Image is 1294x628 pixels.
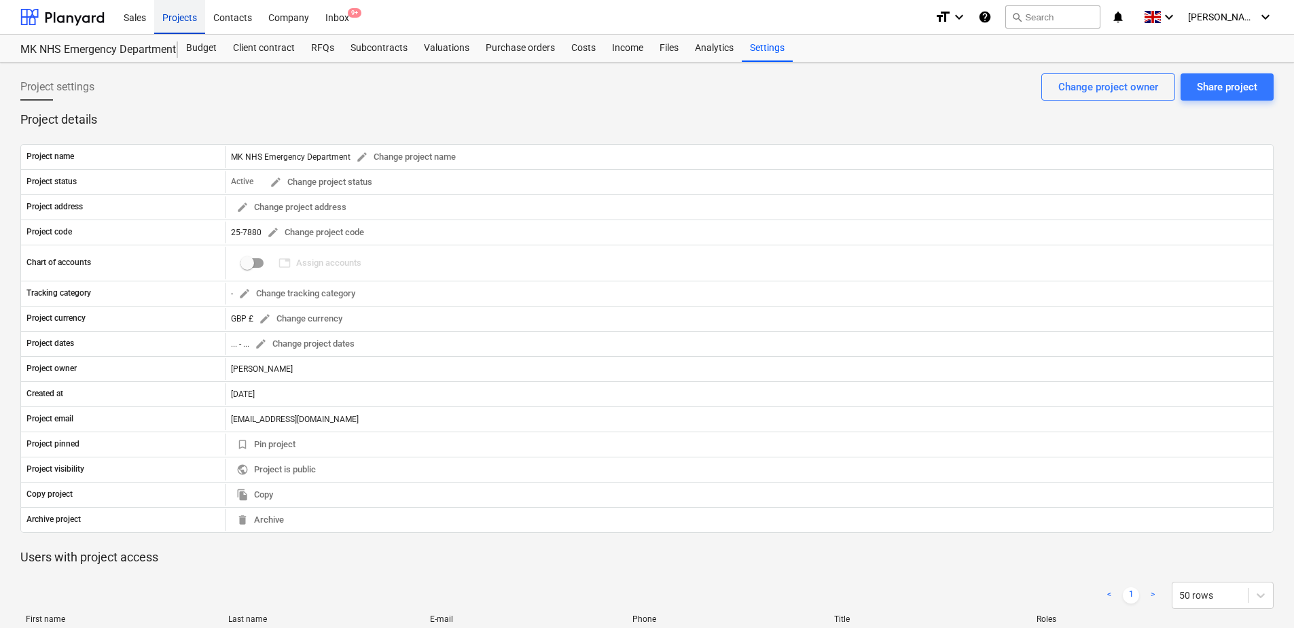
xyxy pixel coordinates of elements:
p: Project name [26,151,74,162]
p: Project address [26,201,83,213]
a: Next page [1145,587,1161,604]
button: Pin project [231,434,301,455]
div: [DATE] [225,383,1273,405]
p: Active [231,176,253,188]
span: edit [267,226,279,239]
span: 9+ [348,8,361,18]
i: format_size [935,9,951,25]
div: Title [834,614,1026,624]
span: GBP £ [231,313,253,323]
a: Analytics [687,35,742,62]
p: Copy project [26,489,73,500]
span: Project is public [236,462,316,478]
span: delete [236,514,249,526]
p: Created at [26,388,63,400]
a: Budget [178,35,225,62]
div: 25-7880 [231,222,370,243]
span: edit [236,201,249,213]
p: Project email [26,413,73,425]
a: Subcontracts [342,35,416,62]
button: Change project status [264,172,378,193]
div: ... - ... [231,339,249,349]
div: [PERSON_NAME] [225,358,1273,380]
button: Change project code [262,222,370,243]
span: public [236,464,249,476]
span: edit [259,313,271,325]
p: Project currency [26,313,86,324]
span: Archive [236,512,284,528]
span: edit [238,287,251,300]
p: Project code [26,226,72,238]
div: First name [26,614,217,624]
span: Change project address [236,200,346,215]
div: Roles [1037,614,1228,624]
div: Share project [1197,78,1257,96]
span: search [1011,12,1022,22]
span: Change tracking category [238,286,355,302]
p: Project dates [26,338,74,349]
button: Project is public [231,459,321,481]
span: Change project status [270,175,372,190]
a: Previous page [1101,587,1117,604]
i: keyboard_arrow_down [1257,9,1274,25]
div: MK NHS Emergency Department [231,147,461,168]
p: Project status [26,176,77,188]
a: Valuations [416,35,478,62]
a: RFQs [303,35,342,62]
span: [PERSON_NAME] [1188,12,1256,22]
p: Users with project access [20,549,1274,565]
button: Change project address [231,197,352,218]
span: Project settings [20,79,94,95]
div: [EMAIL_ADDRESS][DOMAIN_NAME] [225,408,1273,430]
i: keyboard_arrow_down [951,9,967,25]
span: edit [255,338,267,350]
span: Copy [236,487,273,503]
button: Change project owner [1041,73,1175,101]
a: Costs [563,35,604,62]
i: keyboard_arrow_down [1161,9,1177,25]
button: Change project dates [249,334,360,355]
a: Income [604,35,651,62]
a: Files [651,35,687,62]
i: notifications [1111,9,1125,25]
span: Change project code [267,225,364,241]
span: Change project name [356,150,456,165]
span: file_copy [236,489,249,501]
button: Search [1005,5,1100,29]
div: Change project owner [1058,78,1158,96]
button: Change currency [253,309,348,330]
a: Page 1 is your current page [1123,587,1139,604]
span: edit [270,176,282,188]
span: Change project dates [255,336,355,352]
button: Change project name [351,147,461,168]
button: Change tracking category [233,283,361,304]
span: edit [356,151,368,163]
button: Archive [231,510,289,531]
a: Client contract [225,35,303,62]
p: Project visibility [26,464,84,475]
p: Archive project [26,514,81,525]
p: Chart of accounts [26,257,91,268]
div: Settings [742,35,793,62]
div: Phone [632,614,824,624]
span: bookmark_border [236,438,249,451]
a: Purchase orders [478,35,563,62]
span: Pin project [236,437,295,453]
p: Project owner [26,363,77,374]
p: Tracking category [26,287,91,299]
span: Change currency [259,311,342,327]
i: Knowledge base [978,9,992,25]
div: - [231,283,361,304]
div: MK NHS Emergency Department [20,43,162,57]
p: Project details [20,111,1274,128]
button: Share project [1181,73,1274,101]
p: Project pinned [26,438,79,450]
